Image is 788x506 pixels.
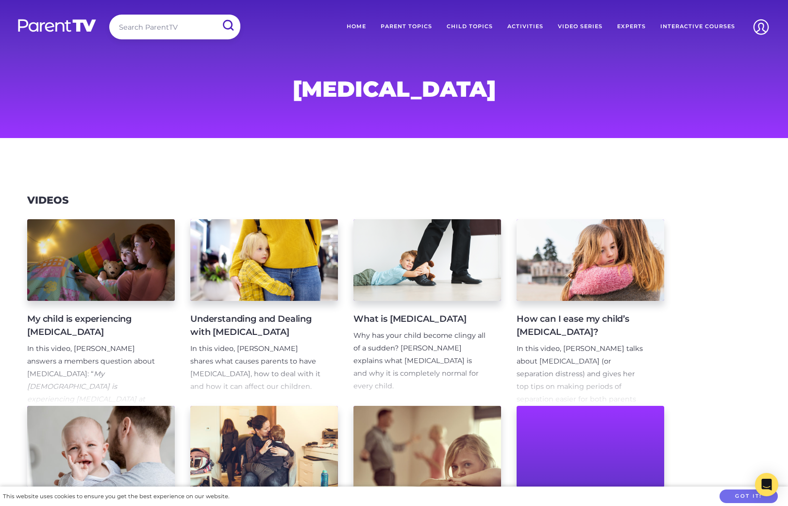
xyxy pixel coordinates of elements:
[27,194,68,207] h3: Videos
[720,489,778,504] button: Got it!
[755,473,778,496] div: Open Intercom Messenger
[517,219,664,406] a: How can I ease my child’s [MEDICAL_DATA]? In this video, [PERSON_NAME] talks about [MEDICAL_DATA]...
[160,79,628,99] h1: [MEDICAL_DATA]
[27,313,159,339] h4: My child is experiencing [MEDICAL_DATA]
[353,219,501,406] a: What is [MEDICAL_DATA] Why has your child become clingy all of a sudden? [PERSON_NAME] explains w...
[517,313,649,339] h4: How can I ease my child’s [MEDICAL_DATA]?
[17,18,97,33] img: parenttv-logo-white.4c85aaf.svg
[353,313,486,326] h4: What is [MEDICAL_DATA]
[3,491,229,502] div: This website uses cookies to ensure you get the best experience on our website.
[749,15,773,39] img: Account
[439,15,500,39] a: Child Topics
[27,343,159,456] p: In this video, [PERSON_NAME] answers a members question about [MEDICAL_DATA]: “
[373,15,439,39] a: Parent Topics
[500,15,551,39] a: Activities
[190,343,322,393] p: In this video, [PERSON_NAME] shares what causes parents to have [MEDICAL_DATA], how to deal with ...
[27,219,175,406] a: My child is experiencing [MEDICAL_DATA] In this video, [PERSON_NAME] answers a members question a...
[653,15,742,39] a: Interactive Courses
[517,343,649,419] p: In this video, [PERSON_NAME] talks about [MEDICAL_DATA] (or separation distress) and gives her to...
[215,15,240,36] input: Submit
[190,313,322,339] h4: Understanding and Dealing with [MEDICAL_DATA]
[190,219,338,406] a: Understanding and Dealing with [MEDICAL_DATA] In this video, [PERSON_NAME] shares what causes par...
[339,15,373,39] a: Home
[353,331,486,390] span: Why has your child become clingy all of a sudden? [PERSON_NAME] explains what [MEDICAL_DATA] is a...
[610,15,653,39] a: Experts
[109,15,240,39] input: Search ParentTV
[551,15,610,39] a: Video Series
